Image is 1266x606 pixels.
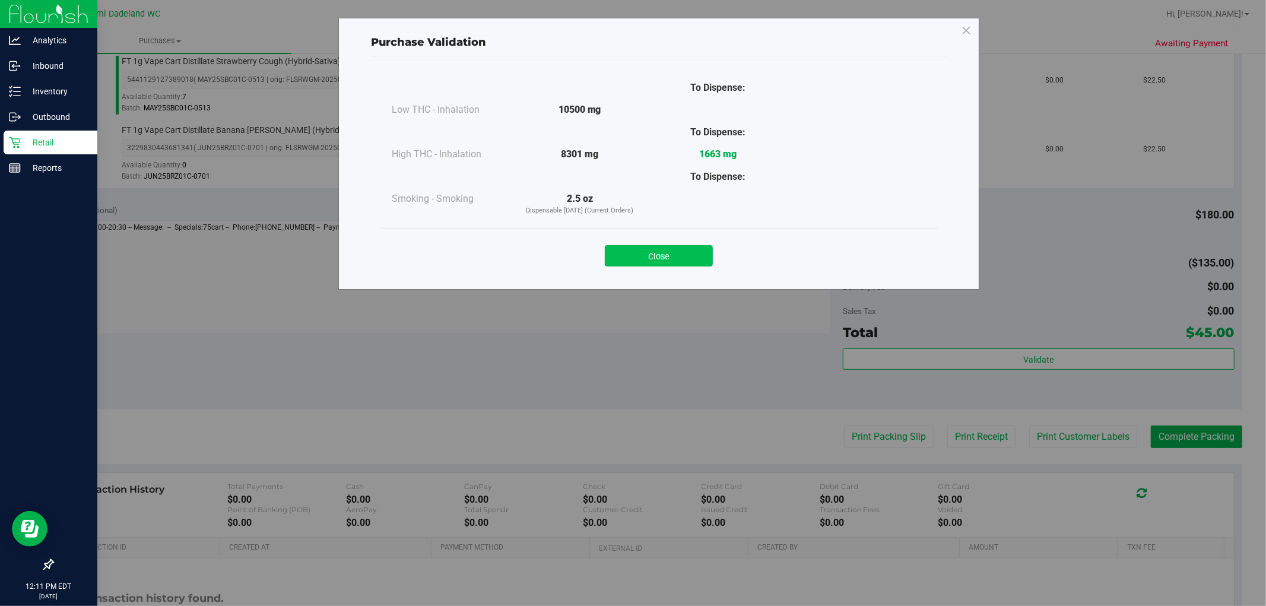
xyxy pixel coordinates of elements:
inline-svg: Inventory [9,85,21,97]
inline-svg: Outbound [9,111,21,123]
p: Inventory [21,84,92,99]
div: To Dispense: [649,125,787,139]
p: 12:11 PM EDT [5,581,92,592]
p: Inbound [21,59,92,73]
div: Smoking - Smoking [392,192,510,206]
inline-svg: Retail [9,137,21,148]
p: Dispensable [DATE] (Current Orders) [510,206,649,216]
div: 8301 mg [510,147,649,161]
div: To Dispense: [649,170,787,184]
p: Outbound [21,110,92,124]
p: Reports [21,161,92,175]
div: Low THC - Inhalation [392,103,510,117]
strong: 1663 mg [699,148,737,160]
inline-svg: Inbound [9,60,21,72]
span: Purchase Validation [371,36,486,49]
inline-svg: Reports [9,162,21,174]
div: To Dispense: [649,81,787,95]
inline-svg: Analytics [9,34,21,46]
iframe: Resource center [12,511,47,547]
div: 2.5 oz [510,192,649,216]
p: Analytics [21,33,92,47]
div: High THC - Inhalation [392,147,510,161]
div: 10500 mg [510,103,649,117]
button: Close [605,245,713,266]
p: [DATE] [5,592,92,601]
p: Retail [21,135,92,150]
